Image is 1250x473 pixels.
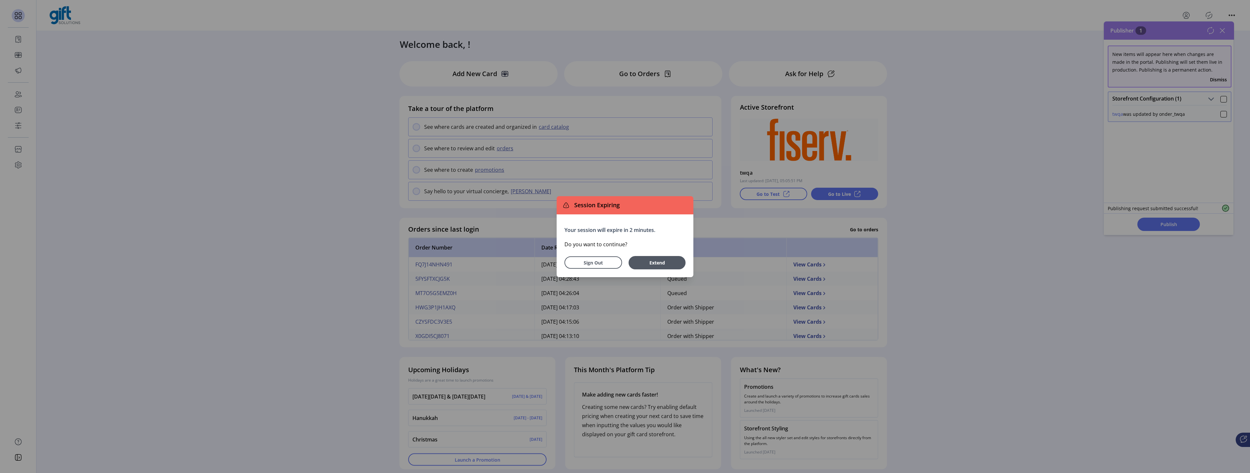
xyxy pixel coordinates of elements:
span: Sign Out [573,259,614,266]
p: Do you want to continue? [564,240,686,248]
span: Session Expiring [572,201,620,209]
button: Extend [629,256,686,269]
p: Your session will expire in 2 minutes. [564,226,686,234]
button: Sign Out [564,256,622,269]
span: Extend [632,259,682,266]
